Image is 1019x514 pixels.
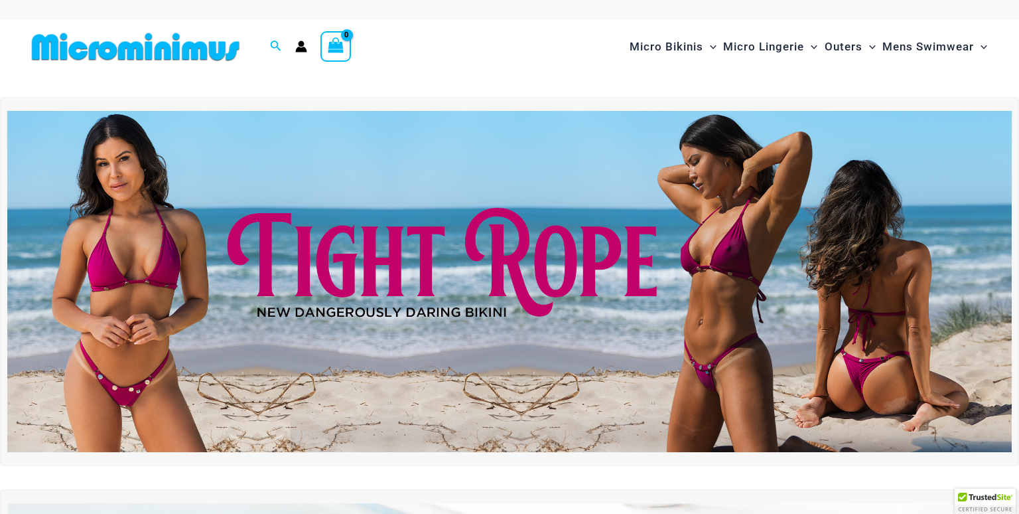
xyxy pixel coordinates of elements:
[7,111,1012,453] img: Tight Rope Pink Bikini
[804,30,817,64] span: Menu Toggle
[882,30,974,64] span: Mens Swimwear
[862,30,876,64] span: Menu Toggle
[879,27,990,67] a: Mens SwimwearMenu ToggleMenu Toggle
[320,31,351,62] a: View Shopping Cart, empty
[624,25,992,69] nav: Site Navigation
[270,39,282,55] a: Search icon link
[974,30,987,64] span: Menu Toggle
[723,30,804,64] span: Micro Lingerie
[955,489,1016,514] div: TrustedSite Certified
[703,30,716,64] span: Menu Toggle
[27,32,245,62] img: MM SHOP LOGO FLAT
[295,41,307,52] a: Account icon link
[825,30,862,64] span: Outers
[630,30,703,64] span: Micro Bikinis
[821,27,879,67] a: OutersMenu ToggleMenu Toggle
[626,27,720,67] a: Micro BikinisMenu ToggleMenu Toggle
[720,27,821,67] a: Micro LingerieMenu ToggleMenu Toggle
